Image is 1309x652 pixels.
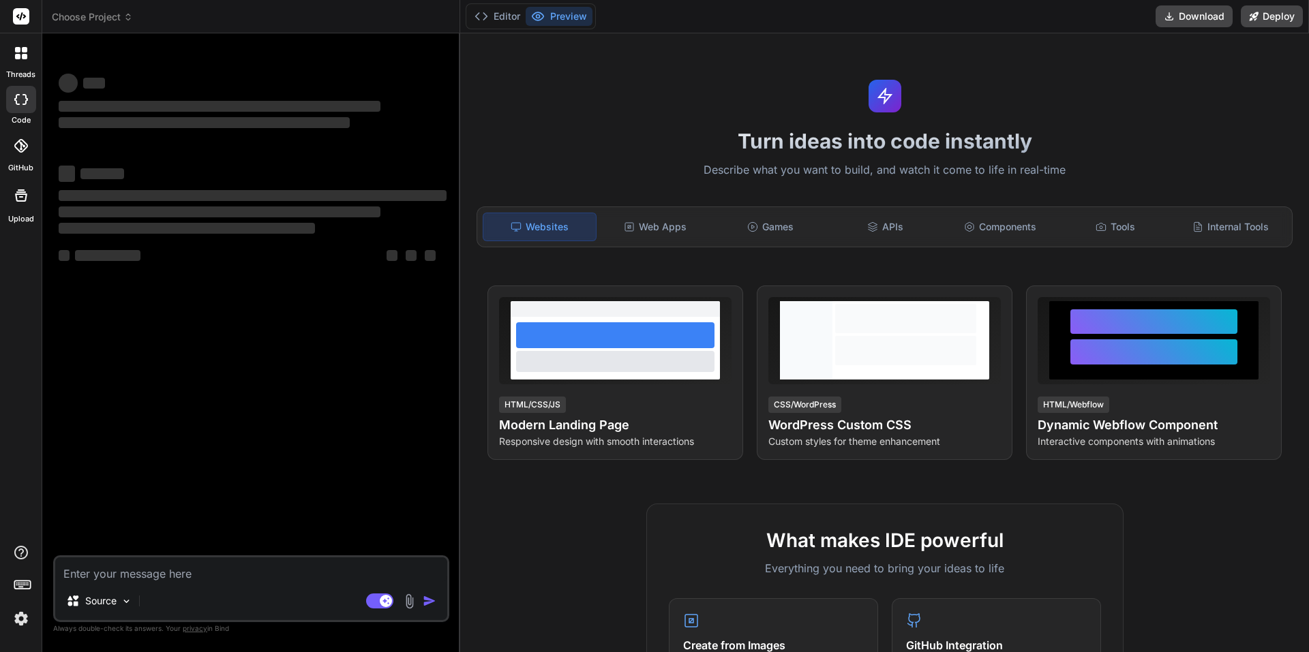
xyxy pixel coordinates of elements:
span: ‌ [59,190,447,201]
button: Editor [469,7,526,26]
p: Describe what you want to build, and watch it come to life in real-time [468,161,1301,179]
div: CSS/WordPress [768,397,841,413]
p: Responsive design with smooth interactions [499,435,732,448]
button: Deploy [1241,5,1303,27]
label: code [12,114,31,126]
h1: Turn ideas into code instantly [468,129,1301,153]
h4: Modern Landing Page [499,416,732,435]
label: GitHub [8,162,33,174]
span: ‌ [59,101,380,112]
p: Custom styles for theme enhancement [768,435,1001,448]
span: ‌ [83,78,105,89]
span: ‌ [59,74,78,93]
span: ‌ [75,250,140,261]
label: Upload [8,213,34,225]
span: ‌ [406,250,417,261]
div: Components [944,213,1057,241]
span: ‌ [59,166,75,182]
img: settings [10,607,33,630]
div: HTML/Webflow [1038,397,1109,413]
button: Preview [526,7,592,26]
label: threads [6,69,35,80]
span: ‌ [59,223,315,234]
p: Interactive components with animations [1038,435,1270,448]
p: Everything you need to bring your ideas to life [669,560,1101,576]
span: ‌ [80,168,124,179]
span: ‌ [387,250,397,261]
div: Web Apps [599,213,712,241]
span: ‌ [425,250,436,261]
span: Choose Project [52,10,133,24]
div: Games [714,213,827,241]
span: ‌ [59,250,70,261]
span: ‌ [59,206,380,217]
button: Download [1156,5,1233,27]
h4: Dynamic Webflow Component [1038,416,1270,435]
img: attachment [402,593,417,609]
div: Websites [483,213,597,241]
h4: WordPress Custom CSS [768,416,1001,435]
div: APIs [829,213,942,241]
p: Always double-check its answers. Your in Bind [53,622,449,635]
p: Source [85,594,117,608]
span: ‌ [59,117,350,128]
h2: What makes IDE powerful [669,526,1101,555]
img: icon [423,594,436,608]
span: privacy [183,624,207,632]
img: Pick Models [121,595,132,607]
div: HTML/CSS/JS [499,397,566,413]
div: Tools [1059,213,1172,241]
div: Internal Tools [1174,213,1287,241]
